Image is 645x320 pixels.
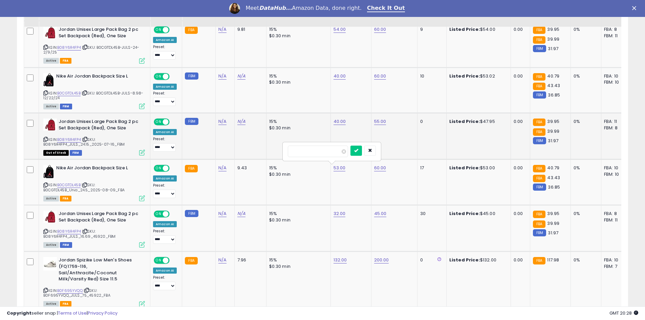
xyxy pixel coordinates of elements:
[334,73,346,80] a: 40.00
[237,210,245,217] a: N/A
[533,229,546,236] small: FBM
[420,257,441,263] div: 0
[169,211,179,217] span: OFF
[533,257,545,264] small: FBA
[56,73,138,81] b: Nike Air Jordan Backpack Size L
[374,257,389,263] a: 200.00
[218,73,227,80] a: N/A
[237,118,245,125] a: N/A
[374,165,386,171] a: 60.00
[514,257,525,263] div: 0.00
[533,91,546,99] small: FBM
[218,118,227,125] a: N/A
[420,73,441,79] div: 10
[547,174,560,181] span: 43.43
[43,150,69,156] span: All listings that are currently out of stock and unavailable for purchase on Amazon
[449,26,506,33] div: $54.00
[59,119,141,133] b: Jordan Unisex Large Pack Bag 2 pc Set Backpack (Red), One Size
[547,118,559,125] span: 39.95
[334,26,346,33] a: 54.00
[604,211,626,217] div: FBA: 8
[60,242,72,248] span: FBM
[269,211,325,217] div: 15%
[449,73,480,79] b: Listed Price:
[420,165,441,171] div: 17
[185,210,198,217] small: FBM
[420,26,441,33] div: 9
[153,275,177,291] div: Preset:
[60,58,71,64] span: FBA
[43,119,57,131] img: 41OrgY3as2L._SL40_.jpg
[533,26,545,34] small: FBA
[153,129,177,135] div: Amazon AI
[154,166,163,171] span: ON
[514,165,525,171] div: 0.00
[56,165,138,173] b: Nike Air Jordan Backpack Size L
[533,36,545,44] small: FBA
[547,36,559,42] span: 39.99
[229,3,240,14] img: Profile image for Georgie
[269,125,325,131] div: $0.30 min
[420,119,441,125] div: 0
[420,211,441,217] div: 30
[185,118,198,125] small: FBM
[449,73,506,79] div: $53.02
[334,165,346,171] a: 53.00
[43,73,145,109] div: ASIN:
[153,84,177,90] div: Amazon AI
[43,26,145,63] div: ASIN:
[185,257,197,264] small: FBA
[533,137,546,144] small: FBM
[269,171,325,177] div: $0.30 min
[269,26,325,33] div: 15%
[169,73,179,79] span: OFF
[547,73,559,79] span: 40.79
[574,26,596,33] div: 0%
[367,5,405,12] a: Check It Out
[514,211,525,217] div: 0.00
[374,73,386,80] a: 60.00
[43,45,139,55] span: | SKU: B0CGTDL45B-JULS-24-2/9/25
[59,257,141,284] b: Jordan Spizike Low Men's Shoes (FQ1759-116, Sail/Anthracite/Coconut Milk/Varsity Red) Size 11.5
[574,165,596,171] div: 0%
[604,217,626,223] div: FBM: 11
[60,196,71,201] span: FBA
[185,165,197,172] small: FBA
[533,175,545,182] small: FBA
[153,221,177,227] div: Amazon AI
[60,104,72,109] span: FBM
[533,73,545,81] small: FBA
[43,165,55,178] img: 316O+4BvuaL._SL40_.jpg
[59,211,141,225] b: Jordan Unisex Large Pack Bag 2 pc Set Backpack (Red), One Size
[57,229,81,234] a: B08Y6R4FP4
[58,310,87,316] a: Terms of Use
[43,257,57,271] img: 41v-IB+1u5L._SL40_.jpg
[374,118,386,125] a: 55.00
[43,211,145,247] div: ASIN:
[533,45,546,52] small: FBM
[153,91,177,106] div: Preset:
[609,310,638,316] span: 2025-10-12 20:28 GMT
[548,230,558,236] span: 31.97
[43,182,125,192] span: | SKU: B0CGTDL45B_Urva_24.5_2025-08-09_FBA
[547,210,559,217] span: 39.95
[43,119,145,155] div: ASIN:
[449,26,480,33] b: Listed Price:
[88,310,117,316] a: Privacy Policy
[57,137,81,143] a: B08Y6R4FP4
[237,73,245,80] a: N/A
[57,45,81,50] a: B08Y6R4FP4
[43,229,115,239] span: | SKU: B08Y6R4FP4_JULS_16.69_45920_FBM
[449,119,506,125] div: $47.95
[153,175,177,182] div: Amazon AI
[153,45,177,60] div: Preset:
[237,26,261,33] div: 9.81
[43,104,59,109] span: All listings currently available for purchase on Amazon
[533,83,545,90] small: FBA
[449,257,480,263] b: Listed Price:
[632,6,639,10] div: Close
[604,73,626,79] div: FBA: 10
[374,210,387,217] a: 45.00
[43,211,57,223] img: 41OrgY3as2L._SL40_.jpg
[604,263,626,270] div: FBM: 7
